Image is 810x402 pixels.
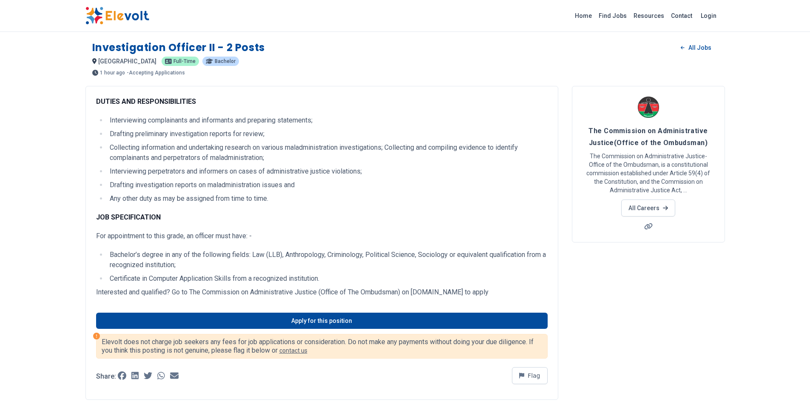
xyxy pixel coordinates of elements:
[96,97,196,105] strong: DUTIES AND RESPONSIBILITIES
[100,70,125,75] span: 1 hour ago
[96,213,161,221] strong: JOB SPECIFICATION
[279,347,307,354] a: contact us
[96,231,548,241] p: For appointment to this grade, an officer must have: -
[512,367,548,384] button: Flag
[107,194,548,204] li: Any other duty as may be assigned from time to time.
[107,274,548,284] li: Certificate in Computer Application Skills from a recognized institution.
[630,9,668,23] a: Resources
[107,115,548,125] li: Interviewing complainants and informants and preparing statements;
[107,129,548,139] li: Drafting preliminary investigation reports for review;
[638,97,659,118] img: The Commission on Administrative Justice(Office of the Ombudsman)
[595,9,630,23] a: Find Jobs
[96,313,548,329] a: Apply for this position
[668,9,696,23] a: Contact
[85,7,149,25] img: Elevolt
[102,338,542,355] p: Elevolt does not charge job seekers any fees for job applications or consideration. Do not make a...
[571,9,595,23] a: Home
[696,7,722,24] a: Login
[572,253,725,372] iframe: Advertisement
[107,143,548,163] li: Collecting information and undertaking research on various maladministration investigations; Coll...
[588,127,708,147] span: The Commission on Administrative Justice(Office of the Ombudsman)
[107,250,548,270] li: Bachelor’s degree in any of the following fields: Law (LLB), Anthropology, Criminology, Political...
[107,180,548,190] li: Drafting investigation reports on maladministration issues and
[98,58,156,65] span: [GEOGRAPHIC_DATA]
[96,373,116,380] p: Share:
[621,200,675,217] a: All Careers
[127,70,185,75] p: - Accepting Applications
[173,59,196,64] span: Full-time
[92,41,265,54] h1: Investigation Officer II - 2 Posts
[583,152,714,194] p: The Commission on Administrative Justice-Office of the Ombudsman, is a constitutional commission ...
[107,166,548,177] li: Interviewing perpetrators and informers on cases of administrative justice violations;
[674,41,718,54] a: All Jobs
[96,287,548,297] p: Interested and qualified? Go to The Commission on Administrative Justice (Office of The Ombudsman...
[215,59,236,64] span: Bachelor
